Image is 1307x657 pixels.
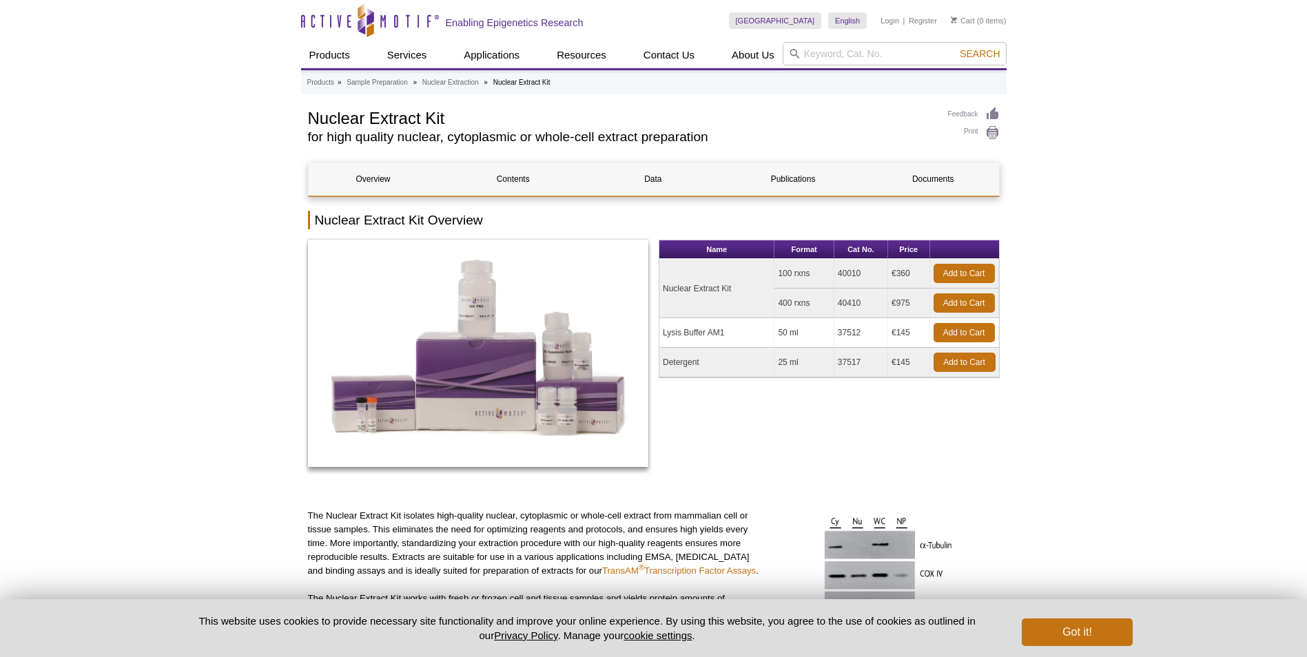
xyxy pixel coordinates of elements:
td: €975 [888,289,930,318]
li: » [338,79,342,86]
td: 37517 [834,348,888,377]
a: Sample Preparation [347,76,407,89]
td: Lysis Buffer AM1 [659,318,774,348]
a: Feedback [948,107,1000,122]
td: Nuclear Extract Kit [659,259,774,318]
h2: for high quality nuclear, cytoplasmic or whole-cell extract preparation [308,131,934,143]
a: Contact Us [635,42,703,68]
a: TransAM®Transcription Factor Assays [602,565,756,576]
img: Your Cart [951,17,957,23]
p: This website uses cookies to provide necessary site functionality and improve your online experie... [175,614,1000,643]
td: €145 [888,318,930,348]
p: The Nuclear Extract Kit isolates high-quality nuclear, cytoplasmic or whole-cell extract from mam... [308,509,762,578]
td: 25 ml [774,348,834,377]
button: Got it! [1022,618,1132,646]
span: Search [960,48,1000,59]
li: | [903,12,905,29]
a: Products [307,76,334,89]
h2: Enabling Epigenetics Research [446,17,584,29]
th: Price [888,240,930,259]
a: Register [909,16,937,25]
th: Format [774,240,834,259]
a: Services [379,42,435,68]
td: 400 rxns [774,289,834,318]
a: Add to Cart [934,353,996,372]
h2: Nuclear Extract Kit Overview [308,211,1000,229]
a: Cart [951,16,975,25]
button: cookie settings [624,629,692,641]
a: [GEOGRAPHIC_DATA] [729,12,822,29]
a: English [828,12,867,29]
td: Detergent [659,348,774,377]
sup: ® [639,563,644,572]
li: (0 items) [951,12,1007,29]
td: 100 rxns [774,259,834,289]
a: Documents [868,163,998,196]
td: €360 [888,259,930,289]
a: Privacy Policy [494,629,557,641]
button: Search [956,48,1004,60]
a: Contents [449,163,578,196]
a: Data [588,163,718,196]
a: Login [881,16,899,25]
li: Nuclear Extract Kit [493,79,550,86]
a: Products [301,42,358,68]
th: Cat No. [834,240,888,259]
a: Publications [728,163,858,196]
a: Print [948,125,1000,140]
th: Name [659,240,774,259]
a: Applications [455,42,528,68]
a: Add to Cart [934,323,995,342]
a: Add to Cart [934,264,995,283]
td: €145 [888,348,930,377]
h1: Nuclear Extract Kit [308,107,934,127]
td: 40010 [834,259,888,289]
input: Keyword, Cat. No. [783,42,1007,65]
a: Overview [309,163,438,196]
img: Nuclear Extract Kit [308,240,649,467]
td: 50 ml [774,318,834,348]
a: Add to Cart [934,293,995,313]
a: About Us [723,42,783,68]
li: » [413,79,417,86]
td: 40410 [834,289,888,318]
li: » [484,79,488,86]
td: 37512 [834,318,888,348]
a: Nuclear Extraction [422,76,479,89]
a: Resources [548,42,615,68]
